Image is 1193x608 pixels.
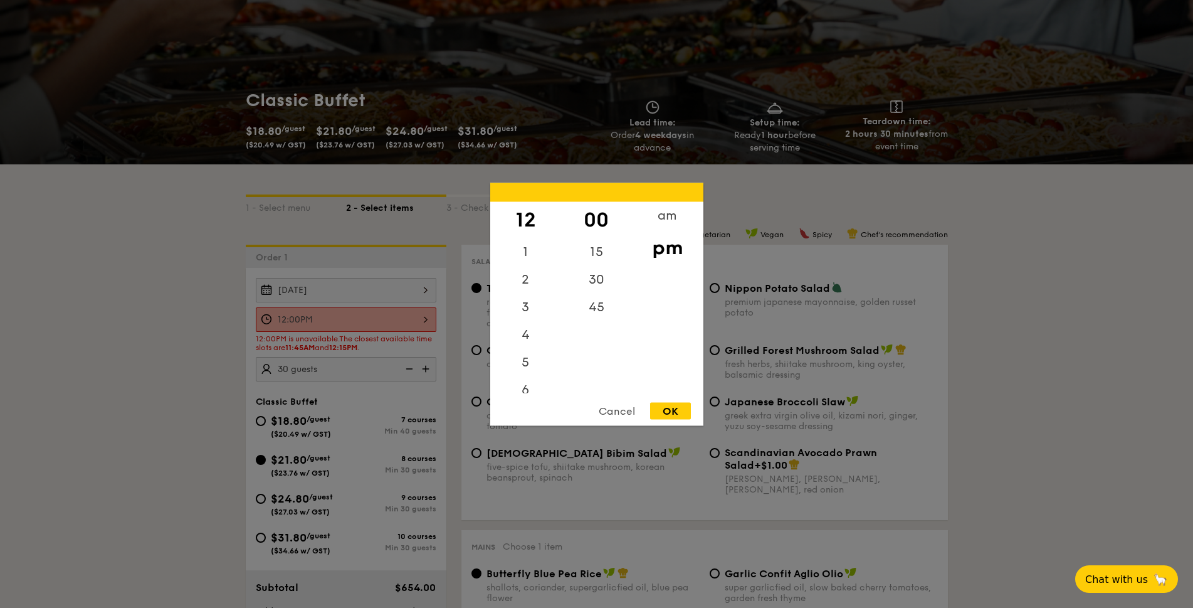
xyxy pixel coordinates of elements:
[632,201,703,229] div: am
[490,348,561,376] div: 5
[1075,565,1178,593] button: Chat with us🦙
[561,265,632,293] div: 30
[632,229,703,265] div: pm
[490,321,561,348] div: 4
[561,238,632,265] div: 15
[561,201,632,238] div: 00
[490,293,561,321] div: 3
[586,402,648,419] div: Cancel
[561,293,632,321] div: 45
[490,238,561,265] div: 1
[490,376,561,403] div: 6
[490,201,561,238] div: 12
[650,402,691,419] div: OK
[1085,573,1148,585] span: Chat with us
[1153,572,1168,587] span: 🦙
[490,265,561,293] div: 2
